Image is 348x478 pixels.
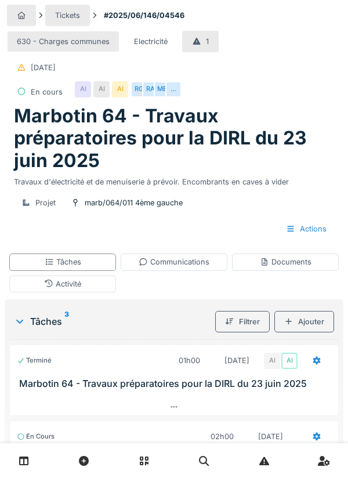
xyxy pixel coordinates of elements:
div: Filtrer [215,311,270,332]
h3: Marbotin 64 - Travaux préparatoires pour la DIRL du 23 juin 2025 [19,378,333,389]
div: … [165,81,182,97]
div: [DATE] [258,431,283,442]
div: Tâches [14,314,211,328]
div: Ajouter [274,311,334,332]
div: [DATE] [31,62,56,73]
div: Actions [276,218,336,240]
div: En cours [31,86,63,97]
div: Communications [139,256,209,267]
div: ME [154,81,170,97]
div: [DATE] [224,355,249,366]
div: AI [264,353,280,369]
div: 1 [206,36,209,47]
div: Activité [44,278,81,289]
div: marb/064/011 4ème gauche [85,197,183,208]
div: 01h00 [179,355,200,366]
sup: 3 [64,314,69,328]
div: RG [130,81,147,97]
div: RA [142,81,158,97]
h1: Marbotin 64 - Travaux préparatoires pour la DIRL du 23 juin 2025 [14,105,334,172]
div: En cours [17,432,55,441]
div: Travaux d'électricité et de menuiserie à prévoir. Encombrants en caves à vider [14,172,334,187]
div: 630 - Charges communes [17,36,110,47]
div: AI [75,81,91,97]
div: 02h00 [211,431,234,442]
div: Electricité [134,36,168,47]
div: Tâches [45,256,81,267]
div: Tickets [55,10,80,21]
div: AI [93,81,110,97]
div: Projet [35,197,56,208]
div: Terminé [17,356,52,365]
div: Documents [260,256,311,267]
div: AI [281,353,298,369]
div: AI [112,81,128,97]
strong: #2025/06/146/04546 [99,10,189,21]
